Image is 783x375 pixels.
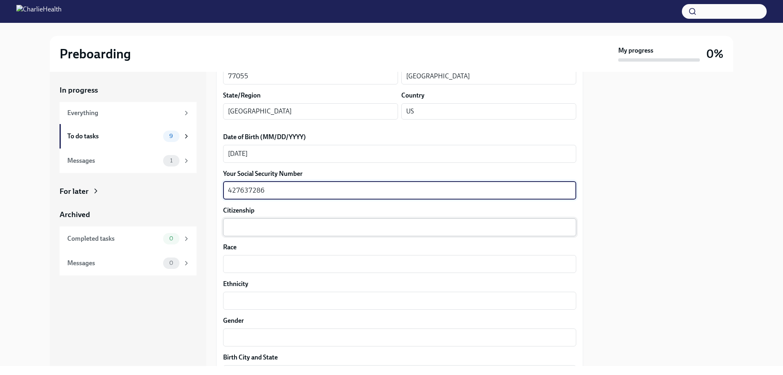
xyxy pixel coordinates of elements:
div: Messages [67,156,160,165]
div: For later [60,186,88,197]
span: 9 [164,133,178,139]
label: Your Social Security Number [223,169,576,178]
a: Completed tasks0 [60,226,197,251]
label: State/Region [223,91,261,100]
label: Gender [223,316,576,325]
label: Country [401,91,425,100]
a: Everything [60,102,197,124]
strong: My progress [618,46,653,55]
textarea: 427637286 [228,186,571,195]
div: Completed tasks [67,234,160,243]
a: Messages1 [60,149,197,173]
img: CharlieHealth [16,5,62,18]
label: Date of Birth (MM/DD/YYYY) [223,133,576,142]
label: Birth City and State [223,353,576,362]
span: 1 [165,158,177,164]
div: Everything [67,109,179,118]
div: To do tasks [67,132,160,141]
textarea: [DATE] [228,149,571,159]
label: Race [223,243,576,252]
a: In progress [60,85,197,95]
a: For later [60,186,197,197]
a: Archived [60,209,197,220]
span: 0 [164,260,178,266]
label: Ethnicity [223,280,576,288]
a: To do tasks9 [60,124,197,149]
label: Citizenship [223,206,576,215]
h2: Preboarding [60,46,131,62]
a: Messages0 [60,251,197,275]
div: Messages [67,259,160,268]
span: 0 [164,235,178,242]
h3: 0% [706,47,723,61]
